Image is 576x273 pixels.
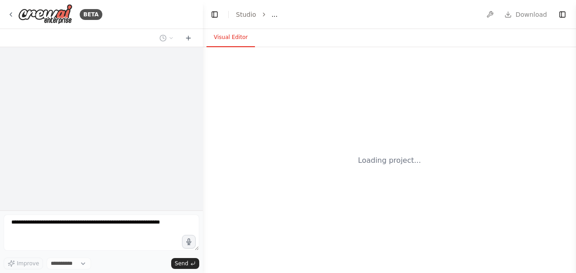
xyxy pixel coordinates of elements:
button: Click to speak your automation idea [182,235,196,249]
button: Switch to previous chat [156,33,178,44]
button: Send [171,258,199,269]
img: Logo [18,4,72,24]
span: Improve [17,260,39,267]
button: Start a new chat [181,33,196,44]
a: Studio [236,11,256,18]
span: ... [272,10,278,19]
div: BETA [80,9,102,20]
nav: breadcrumb [236,10,278,19]
span: Send [175,260,188,267]
button: Visual Editor [206,28,255,47]
button: Improve [4,258,43,269]
div: Loading project... [358,155,421,166]
button: Hide left sidebar [208,8,221,21]
button: Show right sidebar [556,8,569,21]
